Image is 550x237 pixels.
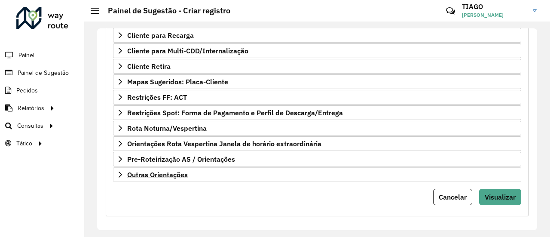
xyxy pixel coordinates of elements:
span: Outras Orientações [127,171,188,178]
a: Rota Noturna/Vespertina [113,121,521,135]
a: Restrições Spot: Forma de Pagamento e Perfil de Descarga/Entrega [113,105,521,120]
span: Restrições FF: ACT [127,94,187,101]
span: Pre-Roteirização AS / Orientações [127,156,235,163]
a: Cliente para Recarga [113,28,521,43]
span: Consultas [17,121,43,130]
span: Rota Noturna/Vespertina [127,125,207,132]
a: Restrições FF: ACT [113,90,521,105]
span: Cliente para Multi-CDD/Internalização [127,47,248,54]
a: Outras Orientações [113,167,521,182]
span: Orientações Rota Vespertina Janela de horário extraordinária [127,140,321,147]
a: Contato Rápido [441,2,460,20]
span: [PERSON_NAME] [462,11,526,19]
h3: TIAGO [462,3,526,11]
span: Tático [16,139,32,148]
span: Relatórios [18,104,44,113]
span: Pedidos [16,86,38,95]
span: Visualizar [485,193,516,201]
a: Mapas Sugeridos: Placa-Cliente [113,74,521,89]
span: Restrições Spot: Forma de Pagamento e Perfil de Descarga/Entrega [127,109,343,116]
span: Cliente Retira [127,63,171,70]
span: Painel de Sugestão [18,68,69,77]
button: Visualizar [479,189,521,205]
span: Painel [18,51,34,60]
span: Mapas Sugeridos: Placa-Cliente [127,78,228,85]
a: Pre-Roteirização AS / Orientações [113,152,521,166]
a: Cliente Retira [113,59,521,74]
button: Cancelar [433,189,472,205]
h2: Painel de Sugestão - Criar registro [99,6,230,15]
a: Orientações Rota Vespertina Janela de horário extraordinária [113,136,521,151]
span: Cliente para Recarga [127,32,194,39]
span: Cancelar [439,193,467,201]
a: Cliente para Multi-CDD/Internalização [113,43,521,58]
